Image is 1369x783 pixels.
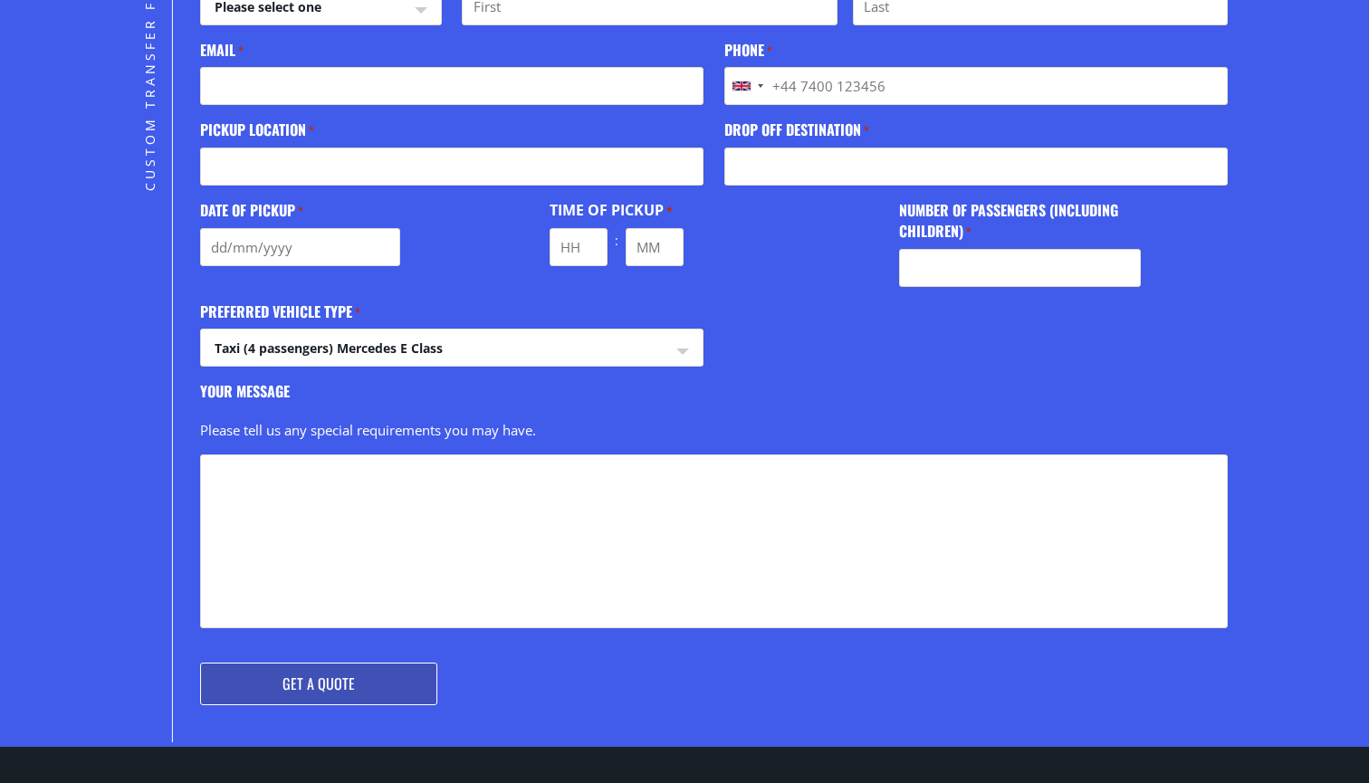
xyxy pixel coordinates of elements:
label: Date of Pickup [200,200,303,221]
label: Drop off destination [724,119,869,140]
label: Preferred vehicle type [200,301,360,322]
label: Email [200,40,244,61]
input: +44 7400 123456 [724,67,1228,105]
div: Selected country [725,68,769,104]
label: Phone [724,40,772,61]
div: : [608,228,626,253]
input: HH [550,228,608,266]
input: dd/mm/yyyy [200,228,401,266]
div: Please tell us any special requirements you may have. [200,409,1228,454]
label: Your message [200,381,290,402]
legend: Time of Pickup [550,200,673,221]
input: Get a Quote [200,663,437,705]
input: MM [626,228,684,266]
label: Number of passengers (including children) [899,200,1141,241]
label: Pickup location [200,119,314,140]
